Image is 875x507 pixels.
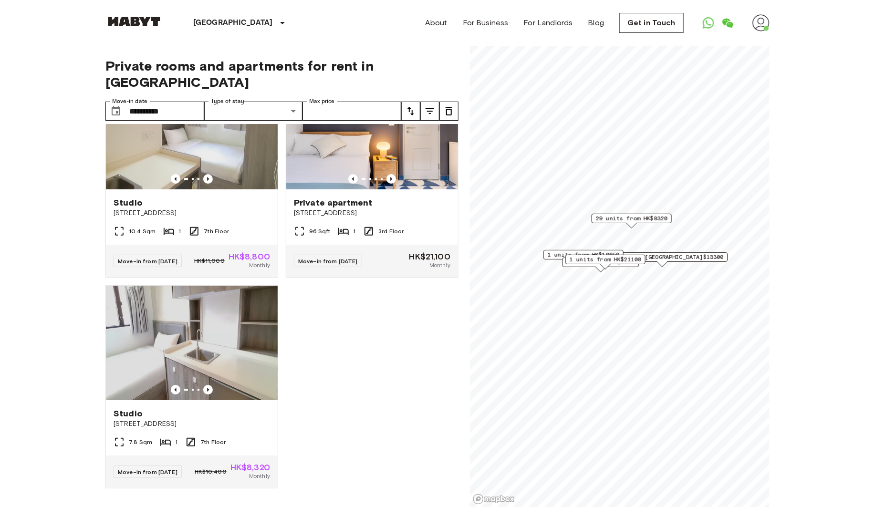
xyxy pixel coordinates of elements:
span: 7.8 Sqm [129,438,152,446]
img: Marketing picture of unit HK-01-055-003-001 [286,75,458,189]
span: HK$10,400 [195,467,226,476]
button: Previous image [171,174,180,184]
img: Habyt [105,17,163,26]
a: About [425,17,448,29]
span: HK$8,800 [229,252,270,261]
span: HK$8,320 [230,463,270,472]
a: Open WeChat [718,13,737,32]
span: HK$21,100 [409,252,450,261]
div: Map marker [565,255,646,269]
div: Map marker [592,214,672,228]
button: tune [420,102,439,121]
a: Get in Touch [619,13,684,33]
a: Mapbox logo [473,494,515,505]
a: Blog [588,17,604,29]
span: Private apartment [294,197,373,208]
button: Previous image [348,174,358,184]
button: Previous image [203,174,213,184]
span: Studio [114,408,143,419]
img: avatar [752,14,770,31]
a: Open WhatsApp [699,13,718,32]
span: Move-in from [DATE] [118,468,177,476]
span: Private rooms and apartments for rent in [GEOGRAPHIC_DATA] [105,58,458,90]
div: Map marker [543,250,624,265]
span: 1 units from HK$10650 [548,250,619,259]
a: For Landlords [524,17,573,29]
a: Marketing picture of unit HK-01-067-045-01Previous imagePrevious imageStudio[STREET_ADDRESS]7.8 S... [105,285,278,488]
span: Studio [114,197,143,208]
p: [GEOGRAPHIC_DATA] [193,17,273,29]
span: 1 [178,227,181,236]
span: 7th Floor [200,438,226,446]
button: tune [401,102,420,121]
span: Monthly [249,472,270,480]
span: Monthly [249,261,270,269]
span: [STREET_ADDRESS] [114,419,270,429]
div: Map marker [562,258,639,272]
span: 3rd Floor [378,227,404,236]
span: 1 units from HK$21100 [570,255,641,264]
label: Move-in date [112,97,147,105]
label: Type of stay [211,97,244,105]
span: 7th Floor [204,227,229,236]
span: HK$11,000 [194,257,224,265]
img: Marketing picture of unit HK-01-067-044-01 [106,75,278,189]
span: Move-in from [DATE] [298,258,358,265]
button: Previous image [203,385,213,394]
button: Previous image [171,385,180,394]
label: Max price [309,97,335,105]
button: tune [439,102,458,121]
span: Monthly [429,261,450,269]
span: [STREET_ADDRESS] [294,208,450,218]
a: Marketing picture of unit HK-01-067-044-01Previous imagePrevious imageStudio[STREET_ADDRESS]10.4 ... [105,74,278,278]
span: 29 units from HK$8320 [596,214,667,223]
button: Previous image [386,174,396,184]
span: 96 Sqft [309,227,330,236]
span: Move-in from [DATE] [118,258,177,265]
span: 10.4 Sqm [129,227,156,236]
button: Choose date, selected date is 1 Oct 2025 [106,102,125,121]
img: Marketing picture of unit HK-01-067-045-01 [106,286,278,400]
a: Marketing picture of unit HK-01-055-003-001Previous imagePrevious imagePrivate apartment[STREET_A... [286,74,458,278]
a: For Business [463,17,509,29]
span: [STREET_ADDRESS] [114,208,270,218]
span: 1 [353,227,355,236]
span: 1 units from [GEOGRAPHIC_DATA]$13300 [601,253,723,261]
span: 1 [175,438,177,446]
div: Map marker [596,252,728,267]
